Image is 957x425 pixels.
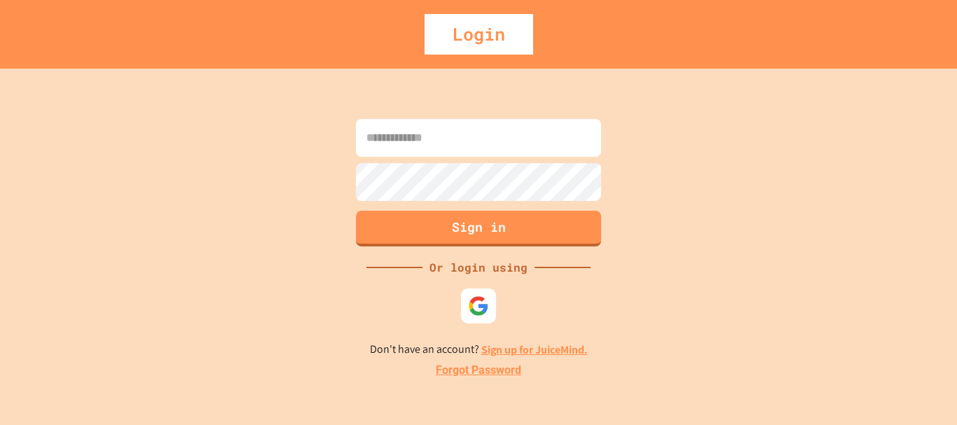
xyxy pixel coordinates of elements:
div: Login [425,14,533,55]
img: google-icon.svg [468,295,489,316]
div: Or login using [422,259,535,276]
p: Don't have an account? [370,341,588,358]
button: Sign in [356,211,601,246]
a: Sign up for JuiceMind. [481,342,588,357]
a: Forgot Password [436,362,521,379]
